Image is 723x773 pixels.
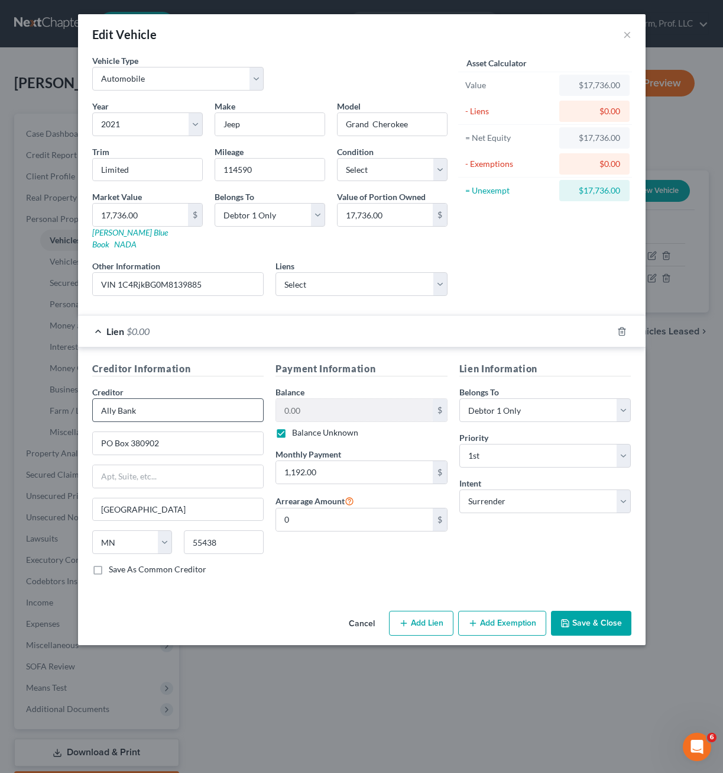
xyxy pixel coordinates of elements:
[215,159,325,181] input: --
[93,465,264,488] input: Apt, Suite, etc...
[92,398,264,422] input: Search creditor by name...
[337,100,361,112] label: Model
[433,204,447,226] div: $
[433,508,447,531] div: $
[339,612,384,636] button: Cancel
[275,260,294,272] label: Liens
[465,79,555,91] div: Value
[92,146,109,158] label: Trim
[569,132,620,144] div: $17,736.00
[276,399,433,421] input: 0.00
[569,105,620,117] div: $0.00
[92,260,160,272] label: Other Information
[623,27,631,41] button: ×
[569,79,620,91] div: $17,736.00
[92,26,157,43] div: Edit Vehicle
[276,461,433,484] input: 0.00
[465,105,555,117] div: - Liens
[92,362,264,376] h5: Creditor Information
[188,204,202,226] div: $
[433,399,447,421] div: $
[338,204,433,226] input: 0.00
[215,192,254,202] span: Belongs To
[337,191,426,203] label: Value of Portion Owned
[465,185,555,197] div: = Unexempt
[93,273,264,295] input: (optional)
[459,477,481,489] label: Intent
[93,159,202,181] input: ex. LS, LT, etc
[337,146,374,158] label: Condition
[92,227,168,249] a: [PERSON_NAME] Blue Book
[127,326,150,337] span: $0.00
[465,158,555,170] div: - Exemptions
[459,387,499,397] span: Belongs To
[707,733,716,742] span: 6
[275,448,341,460] label: Monthly Payment
[275,386,304,398] label: Balance
[93,432,264,455] input: Enter address...
[292,427,358,439] label: Balance Unknown
[458,611,546,636] button: Add Exemption
[109,563,206,575] label: Save As Common Creditor
[569,158,620,170] div: $0.00
[433,461,447,484] div: $
[275,362,448,376] h5: Payment Information
[92,54,138,67] label: Vehicle Type
[215,113,325,136] input: ex. Nissan
[389,611,453,636] button: Add Lien
[459,433,488,443] span: Priority
[215,146,244,158] label: Mileage
[92,100,109,112] label: Year
[93,204,188,226] input: 0.00
[106,326,124,337] span: Lien
[683,733,711,761] iframe: Intercom live chat
[551,611,631,636] button: Save & Close
[275,494,354,508] label: Arrearage Amount
[92,387,124,397] span: Creditor
[215,101,235,111] span: Make
[93,498,264,521] input: Enter city...
[92,191,142,203] label: Market Value
[276,508,433,531] input: 0.00
[184,530,264,554] input: Enter zip...
[466,57,527,69] label: Asset Calculator
[114,239,137,249] a: NADA
[465,132,555,144] div: = Net Equity
[338,113,447,136] input: ex. Altima
[459,362,631,376] h5: Lien Information
[569,185,620,197] div: $17,736.00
